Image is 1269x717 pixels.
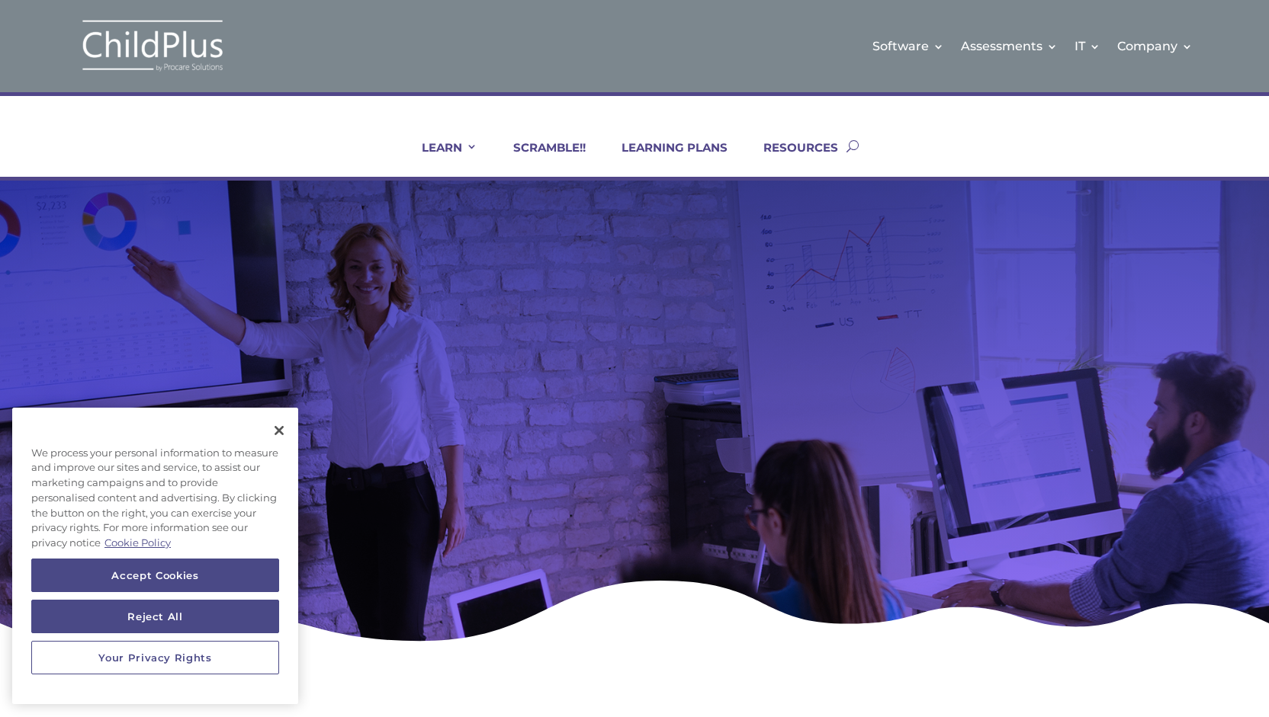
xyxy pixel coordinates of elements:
[31,559,279,592] button: Accept Cookies
[262,414,296,447] button: Close
[961,15,1058,77] a: Assessments
[872,15,944,77] a: Software
[1117,15,1193,77] a: Company
[494,140,586,177] a: SCRAMBLE!!
[602,140,728,177] a: LEARNING PLANS
[1075,15,1100,77] a: IT
[31,600,279,633] button: Reject All
[12,438,298,559] div: We process your personal information to measure and improve our sites and service, to assist our ...
[744,140,838,177] a: RESOURCES
[104,536,171,549] a: More information about your privacy, opens in a new tab
[31,641,279,674] button: Your Privacy Rights
[403,140,477,177] a: LEARN
[12,408,298,705] div: Privacy
[12,408,298,705] div: Cookie banner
